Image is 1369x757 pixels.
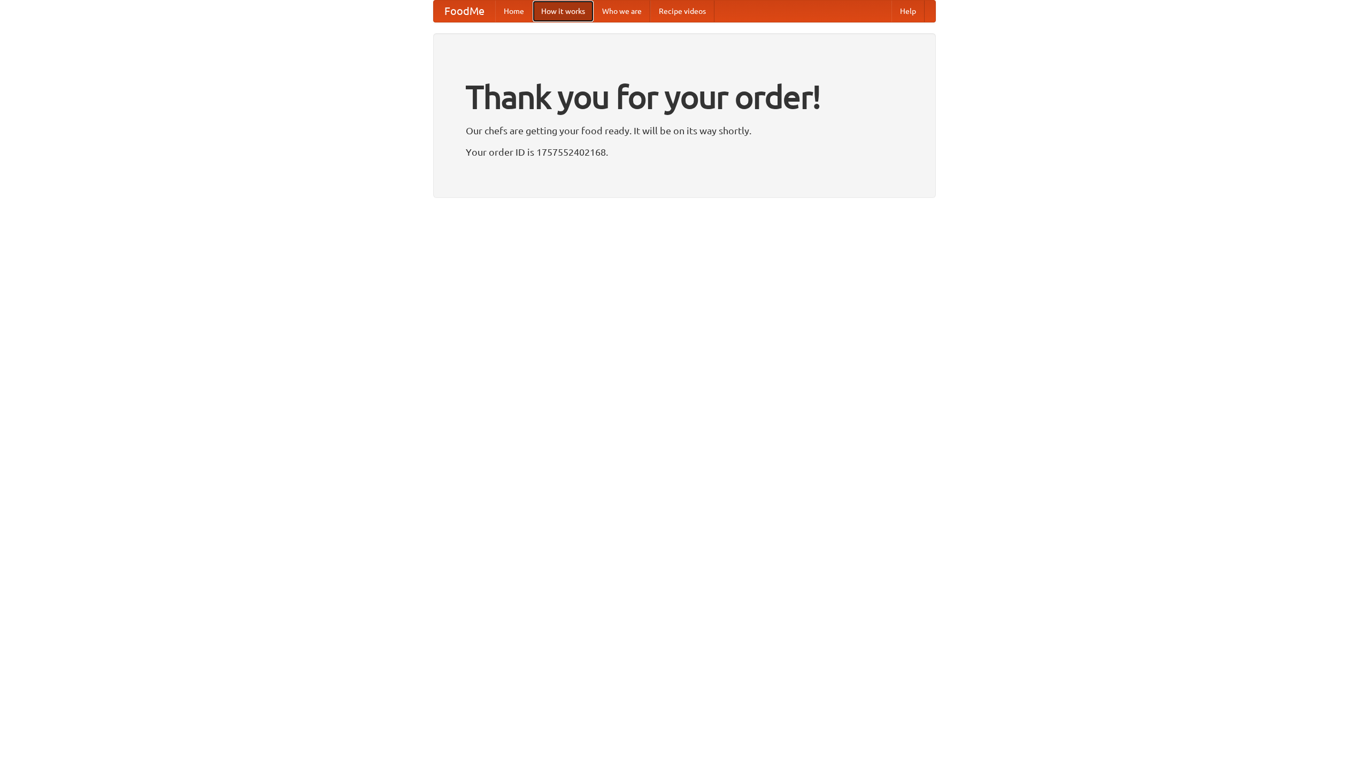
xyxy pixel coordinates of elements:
[495,1,533,22] a: Home
[466,144,903,160] p: Your order ID is 1757552402168.
[466,71,903,123] h1: Thank you for your order!
[891,1,925,22] a: Help
[650,1,714,22] a: Recipe videos
[466,123,903,139] p: Our chefs are getting your food ready. It will be on its way shortly.
[594,1,650,22] a: Who we are
[533,1,594,22] a: How it works
[434,1,495,22] a: FoodMe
